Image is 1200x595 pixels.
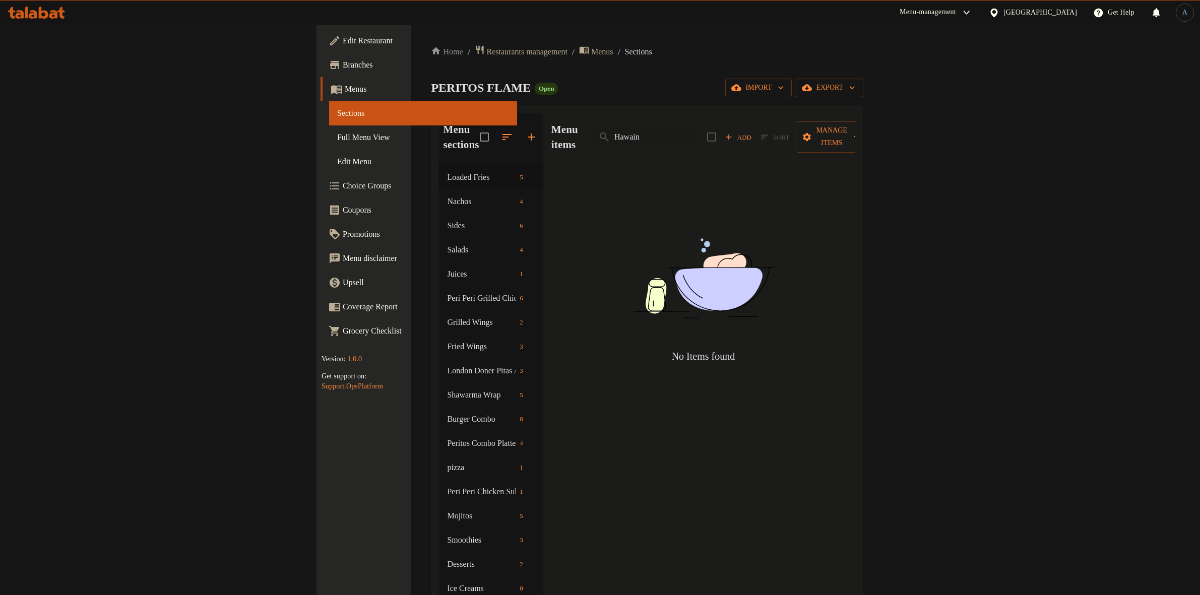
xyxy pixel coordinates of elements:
span: Coupons [343,204,509,216]
button: Add [722,129,754,145]
div: Mojitos [447,510,516,522]
span: Ice Creams [447,582,516,594]
span: Peri Peri Grilled Chicken [447,292,516,304]
div: items [516,486,527,498]
div: Burger Combo8 [439,407,543,431]
div: Sides6 [439,214,543,238]
a: Edit Restaurant [321,29,517,53]
div: pizza1 [439,455,543,480]
div: Salads4 [439,238,543,262]
span: Sort sections [495,125,519,149]
span: 0 [516,584,527,593]
a: Upsell [321,271,517,295]
span: Branches [343,59,509,71]
a: Promotions [321,222,517,246]
span: Nachos [447,195,516,208]
span: Grilled Wings [447,316,516,328]
a: Support.OpsPlatform [322,382,383,390]
span: Promotions [343,228,509,240]
span: 4 [516,197,527,207]
div: items [516,292,527,304]
span: 4 [516,245,527,255]
div: Juices1 [439,262,543,286]
span: Open [535,84,558,93]
div: items [516,389,527,401]
span: London Doner Pitas And Wraps [447,365,516,377]
span: Juices [447,268,516,280]
a: Edit Menu [329,150,517,174]
span: export [804,82,855,94]
div: Peritos Combo Platter4 [439,431,543,455]
span: 3 [516,342,527,352]
div: items [516,316,527,328]
span: Version: [322,355,346,363]
div: items [516,461,527,474]
input: search [590,128,699,146]
div: Mojitos5 [439,504,543,528]
div: items [516,413,527,425]
button: import [725,79,792,97]
span: Sections [337,107,509,119]
nav: breadcrumb [431,45,863,58]
div: Menu-management [900,7,956,19]
span: 2 [516,318,527,327]
span: pizza [447,461,516,474]
div: Desserts2 [439,552,543,576]
span: Peritos Combo Platter [447,437,516,449]
div: items [516,582,527,594]
span: Coverage Report [343,301,509,313]
span: 5 [516,511,527,521]
a: Coverage Report [321,295,517,319]
span: 2 [516,560,527,569]
span: Select section first [754,129,796,145]
span: 5 [516,390,527,400]
li: / [617,46,621,58]
span: Burger Combo [447,413,516,425]
a: Menu disclaimer [321,246,517,271]
span: Full Menu View [337,131,509,144]
span: Menus [345,83,509,95]
div: Open [535,83,558,95]
div: Sides [447,220,516,232]
span: Edit Menu [337,156,509,168]
div: Fried Wings3 [439,335,543,359]
span: Menus [591,46,613,58]
a: Sections [329,101,517,125]
span: A [1182,7,1187,18]
span: Loaded Fries [447,171,516,183]
div: items [516,244,527,256]
span: Get support on: [322,372,366,380]
span: 1.0.0 [347,355,362,363]
span: Select all sections [474,126,495,148]
span: Upsell [343,277,509,289]
div: items [516,437,527,449]
div: items [516,510,527,522]
span: Edit Restaurant [343,35,509,47]
a: Branches [321,53,517,77]
div: Peri Peri Chicken Sub1 [439,480,543,504]
span: Grocery Checklist [343,325,509,337]
span: Add item [722,129,754,145]
button: export [796,79,863,97]
span: Restaurants management [487,46,567,58]
div: items [516,558,527,570]
div: items [516,341,527,353]
span: Peri Peri Chicken Sub [447,486,516,498]
h2: Menu items [551,122,578,152]
div: Smoothies [447,534,516,546]
div: Desserts [447,558,516,570]
span: Salads [447,244,516,256]
a: Restaurants management [475,45,567,58]
div: [GEOGRAPHIC_DATA] [1003,7,1077,18]
a: Menus [321,77,517,101]
span: Fried Wings [447,341,516,353]
a: Grocery Checklist [321,319,517,343]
